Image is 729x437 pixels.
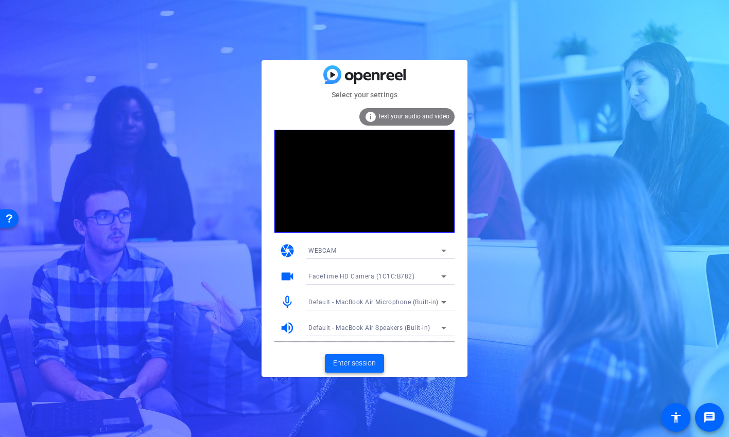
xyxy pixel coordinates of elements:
[308,299,439,306] span: Default - MacBook Air Microphone (Built-in)
[308,247,336,254] span: WEBCAM
[703,411,716,424] mat-icon: message
[323,65,406,83] img: blue-gradient.svg
[364,111,377,123] mat-icon: info
[280,269,295,284] mat-icon: videocam
[280,243,295,258] mat-icon: camera
[308,324,430,331] span: Default - MacBook Air Speakers (Built-in)
[262,89,467,100] mat-card-subtitle: Select your settings
[378,113,449,120] span: Test your audio and video
[325,354,384,373] button: Enter session
[280,320,295,336] mat-icon: volume_up
[333,358,376,369] span: Enter session
[280,294,295,310] mat-icon: mic_none
[670,411,682,424] mat-icon: accessibility
[308,273,414,280] span: FaceTime HD Camera (1C1C:B782)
